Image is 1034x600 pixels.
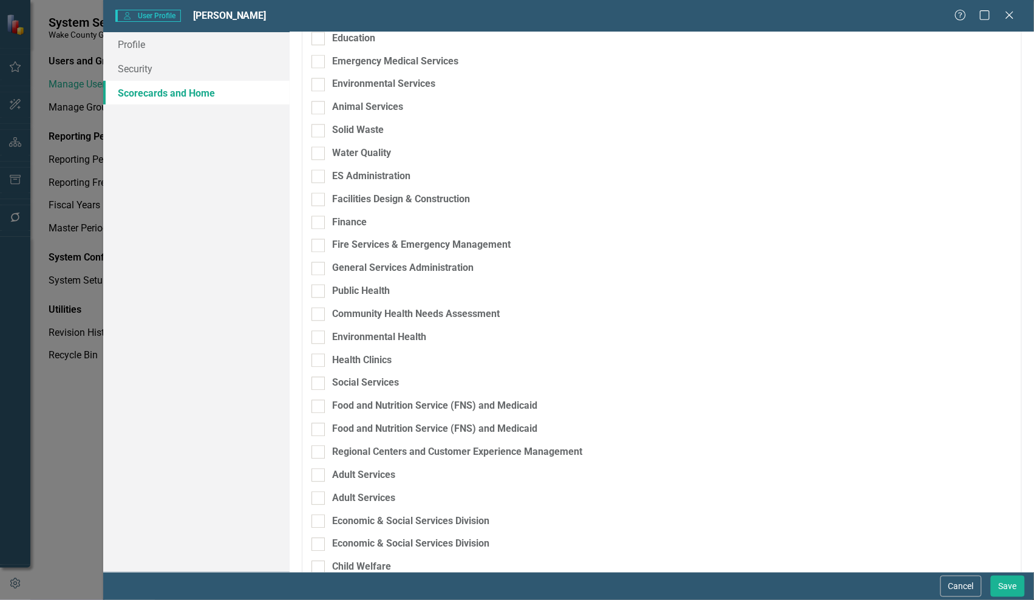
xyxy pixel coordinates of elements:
[103,81,290,105] a: Scorecards and Home
[332,216,367,230] div: Finance
[332,32,375,46] div: Education
[332,101,403,115] div: Animal Services
[332,400,537,414] div: Food and Nutrition Service (FNS) and Medicaid
[332,262,474,276] div: General Services Administration
[332,239,511,253] div: Fire Services & Emergency Management
[332,354,392,368] div: Health Clinics
[103,32,290,56] a: Profile
[332,469,395,483] div: Adult Services
[332,423,537,437] div: Food and Nutrition Service (FNS) and Medicaid
[332,308,500,322] div: Community Health Needs Assessment
[332,537,489,551] div: Economic & Social Services Division
[991,576,1025,597] button: Save
[332,377,399,390] div: Social Services
[332,193,470,207] div: Facilities Design & Construction
[332,446,582,460] div: Regional Centers and Customer Experience Management
[332,331,426,345] div: Environmental Health
[332,55,458,69] div: Emergency Medical Services
[332,492,395,506] div: Adult Services
[940,576,982,597] button: Cancel
[332,561,391,574] div: Child Welfare
[332,124,384,138] div: Solid Waste
[332,285,390,299] div: Public Health
[193,10,267,21] span: [PERSON_NAME]
[332,515,489,529] div: Economic & Social Services Division
[115,10,180,22] span: User Profile
[332,147,391,161] div: Water Quality
[332,170,410,184] div: ES Administration
[332,78,435,92] div: Environmental Services
[103,56,290,81] a: Security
